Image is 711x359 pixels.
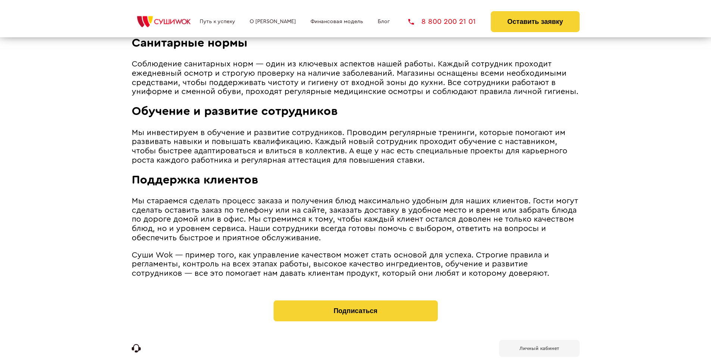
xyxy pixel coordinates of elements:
[311,19,363,25] a: Финансовая модель
[200,19,235,25] a: Путь к успеху
[491,11,579,32] button: Оставить заявку
[132,60,579,96] span: Соблюдение санитарных норм ― один из ключевых аспектов нашей работы. Каждый сотрудник проходит еж...
[132,197,578,241] span: Мы стараемся сделать процесс заказа и получения блюд максимально удобным для наших клиентов. Гост...
[274,300,438,321] button: Подписаться
[132,105,338,117] span: Обучение и развитие сотрудников
[132,37,247,49] span: Санитарные нормы
[132,129,567,164] span: Мы инвестируем в обучение и развитие сотрудников. Проводим регулярные тренинги, которые помогают ...
[520,346,559,351] b: Личный кабинет
[132,251,549,277] span: Суши Wok ― пример того, как управление качеством может стать основой для успеха. Строгие правила ...
[499,340,580,357] a: Личный кабинет
[250,19,296,25] a: О [PERSON_NAME]
[132,174,258,186] span: Поддержка клиентов
[408,18,476,25] a: 8 800 200 21 01
[421,18,476,25] span: 8 800 200 21 01
[378,19,390,25] a: Блог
